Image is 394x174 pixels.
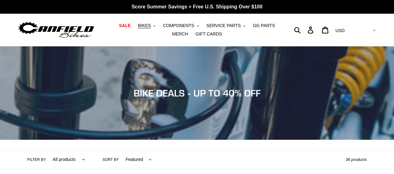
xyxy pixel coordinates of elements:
a: GG PARTS [250,21,278,30]
button: BIKES [135,21,159,30]
label: Filter by [27,157,46,162]
span: BIKES [138,23,151,28]
button: SERVICE PARTS [203,21,249,30]
a: SALE [116,21,134,30]
span: GG PARTS [253,23,275,28]
span: COMPONENTS [163,23,194,28]
span: SALE [119,23,131,28]
span: GIFT CARDS [196,31,222,37]
a: GIFT CARDS [192,30,225,38]
a: MERCH [169,30,191,38]
span: BIKE DEALS - UP TO 40% OFF [134,87,261,99]
span: SERVICE PARTS [206,23,241,28]
img: Canfield Bikes [17,20,95,40]
button: COMPONENTS [160,21,202,30]
label: Sort by [102,157,119,162]
span: MERCH [172,31,188,37]
span: 36 products [346,157,367,162]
